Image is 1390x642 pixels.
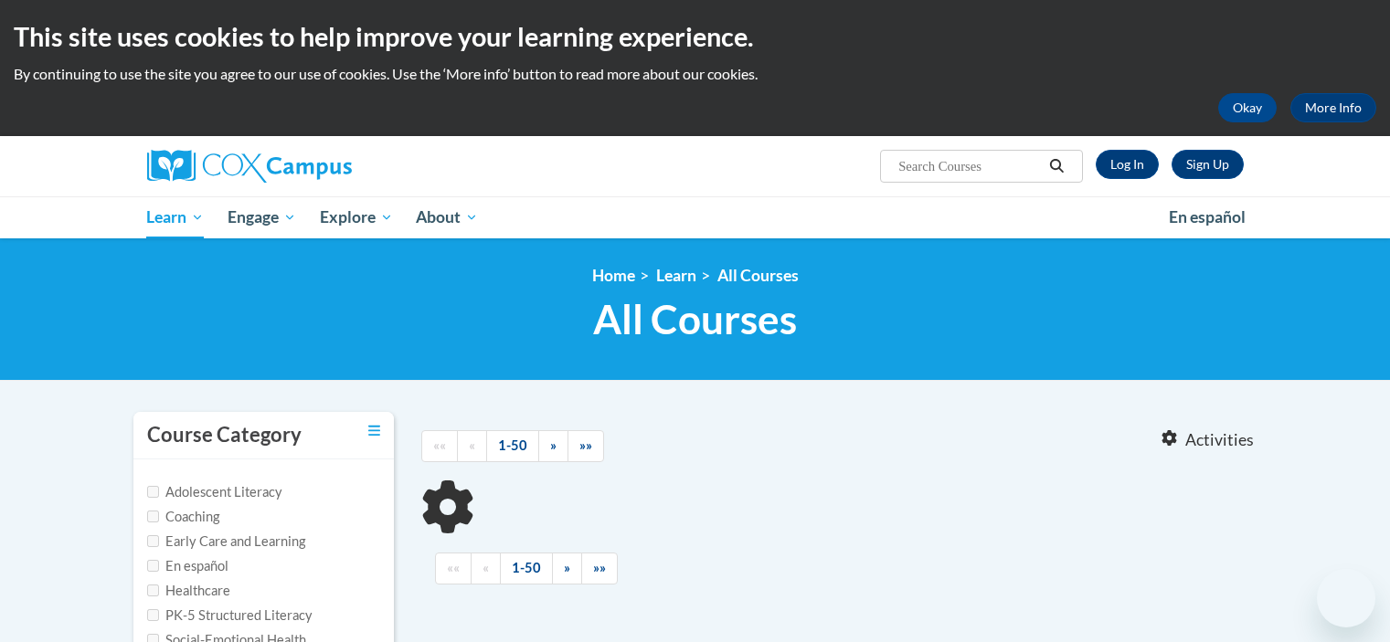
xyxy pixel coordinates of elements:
[1218,93,1277,122] button: Okay
[1290,93,1376,122] a: More Info
[593,295,797,343] span: All Courses
[593,560,606,575] span: »»
[421,430,458,462] a: Begining
[447,560,460,575] span: ««
[592,266,635,285] a: Home
[147,510,159,522] input: Checkbox for Options
[469,437,475,453] span: «
[147,560,159,572] input: Checkbox for Options
[146,206,204,228] span: Learn
[897,155,1043,177] input: Search Courses
[564,560,570,575] span: »
[1185,430,1254,450] span: Activities
[147,150,352,183] img: Cox Campus
[1317,569,1375,627] iframe: Button to launch messaging window
[120,196,1271,238] div: Main menu
[147,535,159,547] input: Checkbox for Options
[147,531,305,552] label: Early Care and Learning
[500,553,553,584] a: 1-50
[147,584,159,596] input: Checkbox for Options
[552,553,582,584] a: Next
[147,581,230,601] label: Healthcare
[135,196,217,238] a: Learn
[568,430,604,462] a: End
[435,553,472,584] a: Begining
[147,609,159,621] input: Checkbox for Options
[228,206,296,228] span: Engage
[308,196,405,238] a: Explore
[1096,150,1159,179] a: Log In
[416,206,478,228] span: About
[579,437,592,453] span: »»
[14,18,1376,55] h2: This site uses cookies to help improve your learning experience.
[1157,198,1257,237] a: En español
[581,553,618,584] a: End
[147,482,282,502] label: Adolescent Literacy
[717,266,799,285] a: All Courses
[656,266,696,285] a: Learn
[147,421,302,449] h3: Course Category
[433,437,446,453] span: ««
[14,64,1376,84] p: By continuing to use the site you agree to our use of cookies. Use the ‘More info’ button to read...
[457,430,487,462] a: Previous
[1172,150,1244,179] a: Register
[1043,155,1070,177] button: Search
[483,560,489,575] span: «
[368,421,380,441] a: Toggle collapse
[216,196,308,238] a: Engage
[486,430,539,462] a: 1-50
[404,196,490,238] a: About
[147,150,494,183] a: Cox Campus
[147,556,228,576] label: En español
[147,507,219,527] label: Coaching
[550,437,557,453] span: »
[471,553,501,584] a: Previous
[147,486,159,498] input: Checkbox for Options
[320,206,393,228] span: Explore
[147,605,313,626] label: PK-5 Structured Literacy
[1169,207,1246,226] span: En español
[538,430,568,462] a: Next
